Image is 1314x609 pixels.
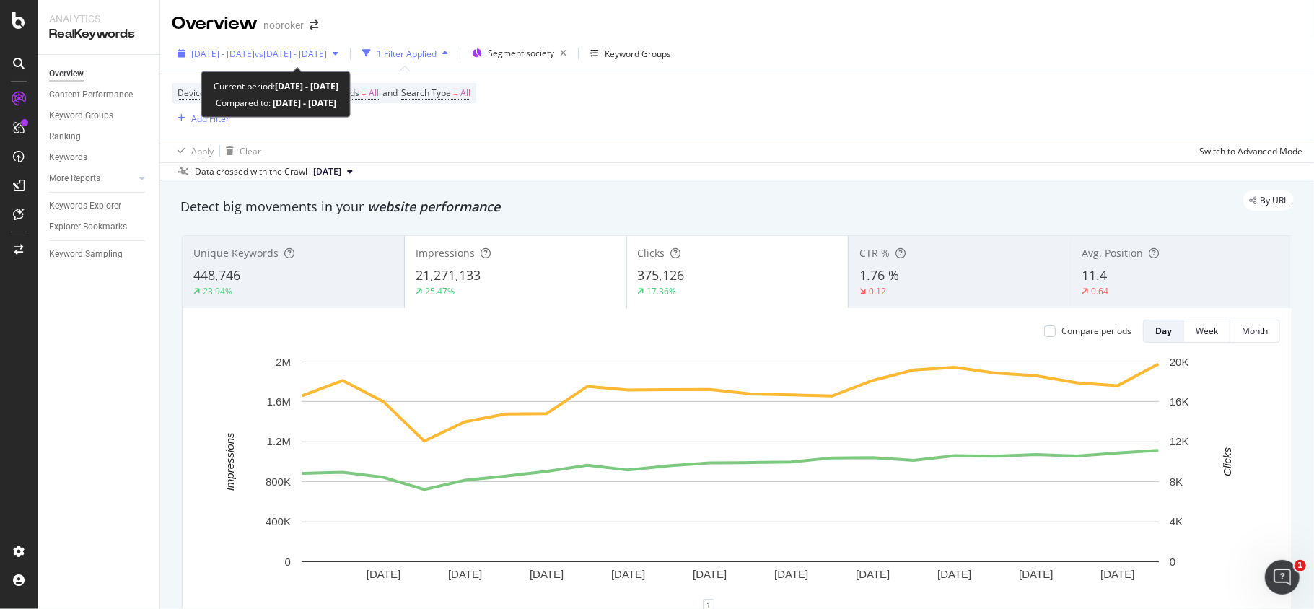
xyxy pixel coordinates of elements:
span: 11.4 [1082,266,1107,284]
span: Impressions [416,246,475,260]
span: 1.76 % [859,266,899,284]
div: nobroker [263,18,304,32]
div: Clear [240,145,261,157]
div: Keyword Sampling [49,247,123,262]
span: Avg. Position [1082,246,1143,260]
button: Week [1184,320,1230,343]
span: Clicks [638,246,665,260]
div: Analytics [49,12,148,26]
div: Compare periods [1061,325,1131,337]
text: [DATE] [856,568,890,580]
text: 0 [285,556,291,568]
div: Current period: [214,78,338,95]
div: 0.12 [869,285,886,297]
text: 0 [1170,556,1175,568]
text: Clicks [1221,447,1233,476]
button: [DATE] - [DATE]vs[DATE] - [DATE] [172,42,344,65]
a: Ranking [49,129,149,144]
div: 17.36% [647,285,677,297]
button: Segment:society [466,42,572,65]
div: 1 Filter Applied [377,48,437,60]
span: Segment: society [488,47,554,59]
a: Overview [49,66,149,82]
div: RealKeywords [49,26,148,43]
div: arrow-right-arrow-left [310,20,318,30]
span: 448,746 [193,266,240,284]
text: Impressions [224,432,236,491]
a: Content Performance [49,87,149,102]
text: 4K [1170,515,1183,527]
div: Content Performance [49,87,133,102]
text: [DATE] [1019,568,1053,580]
div: 0.64 [1091,285,1108,297]
a: Keyword Sampling [49,247,149,262]
a: Keywords [49,150,149,165]
text: [DATE] [937,568,971,580]
span: 2024 Jun. 3rd [313,165,341,178]
div: Overview [49,66,84,82]
div: Switch to Advanced Mode [1199,145,1302,157]
span: CTR % [859,246,890,260]
text: 16K [1170,395,1189,408]
text: [DATE] [693,568,727,580]
span: 375,126 [638,266,685,284]
span: vs [DATE] - [DATE] [255,48,327,60]
span: = [453,87,458,99]
button: Clear [220,139,261,162]
iframe: Intercom live chat [1265,560,1300,595]
text: 800K [266,476,291,488]
button: Apply [172,139,214,162]
div: Keyword Groups [49,108,113,123]
span: All [460,83,470,103]
span: 1 [1295,560,1306,571]
text: 8K [1170,476,1183,488]
b: [DATE] - [DATE] [271,97,336,109]
div: Overview [172,12,258,36]
svg: A chart. [194,354,1266,605]
text: 12K [1170,436,1189,448]
a: More Reports [49,171,135,186]
div: Keywords [49,150,87,165]
span: and [382,87,398,99]
text: [DATE] [530,568,564,580]
text: 1.2M [267,436,291,448]
button: Month [1230,320,1280,343]
div: Week [1196,325,1218,337]
text: 2M [276,356,291,368]
button: 1 Filter Applied [356,42,454,65]
text: [DATE] [611,568,645,580]
text: [DATE] [1100,568,1134,580]
a: Explorer Bookmarks [49,219,149,235]
div: More Reports [49,171,100,186]
text: 1.6M [267,395,291,408]
button: Day [1143,320,1184,343]
div: 23.94% [203,285,232,297]
div: Day [1155,325,1172,337]
text: 400K [266,515,291,527]
span: All [369,83,379,103]
div: 25.47% [425,285,455,297]
div: Compared to: [216,95,336,111]
span: 21,271,133 [416,266,481,284]
div: Month [1242,325,1268,337]
div: Keyword Groups [605,48,671,60]
div: Apply [191,145,214,157]
span: Device [178,87,205,99]
div: Add Filter [191,113,229,125]
span: Unique Keywords [193,246,279,260]
a: Keywords Explorer [49,198,149,214]
div: Ranking [49,129,81,144]
text: 20K [1170,356,1189,368]
button: Keyword Groups [584,42,677,65]
text: [DATE] [448,568,482,580]
button: [DATE] [307,163,359,180]
span: Search Type [401,87,451,99]
a: Keyword Groups [49,108,149,123]
div: legacy label [1243,190,1294,211]
div: Explorer Bookmarks [49,219,127,235]
text: [DATE] [367,568,400,580]
span: [DATE] - [DATE] [191,48,255,60]
text: [DATE] [774,568,808,580]
span: = [362,87,367,99]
